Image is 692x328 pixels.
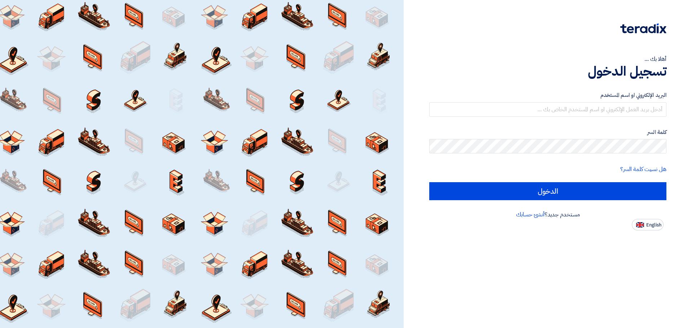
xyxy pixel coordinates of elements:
[429,91,666,99] label: البريد الإلكتروني او اسم المستخدم
[429,63,666,79] h1: تسجيل الدخول
[620,23,666,33] img: Teradix logo
[429,55,666,63] div: أهلا بك ...
[620,165,666,174] a: هل نسيت كلمة السر؟
[429,182,666,200] input: الدخول
[646,223,661,228] span: English
[632,219,664,230] button: English
[516,210,545,219] a: أنشئ حسابك
[429,210,666,219] div: مستخدم جديد؟
[636,222,644,228] img: en-US.png
[429,102,666,117] input: أدخل بريد العمل الإلكتروني او اسم المستخدم الخاص بك ...
[429,128,666,136] label: كلمة السر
